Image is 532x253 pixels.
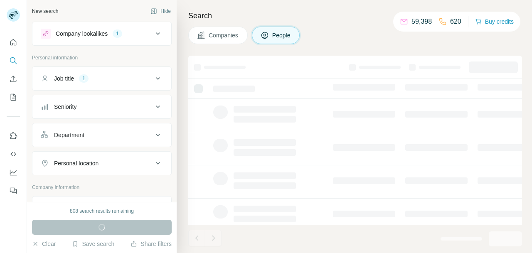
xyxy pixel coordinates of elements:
[54,103,76,111] div: Seniority
[7,128,20,143] button: Use Surfe on LinkedIn
[450,17,461,27] p: 620
[131,240,172,248] button: Share filters
[7,183,20,198] button: Feedback
[7,71,20,86] button: Enrich CSV
[188,10,522,22] h4: Search
[7,147,20,162] button: Use Surfe API
[32,240,56,248] button: Clear
[7,90,20,105] button: My lists
[7,53,20,68] button: Search
[72,240,114,248] button: Save search
[113,30,122,37] div: 1
[32,125,171,145] button: Department
[54,131,84,139] div: Department
[32,69,171,88] button: Job title1
[56,29,108,38] div: Company lookalikes
[7,35,20,50] button: Quick start
[54,74,74,83] div: Job title
[32,153,171,173] button: Personal location
[79,75,89,82] div: 1
[209,31,239,39] span: Companies
[70,207,134,215] div: 808 search results remaining
[32,7,58,15] div: New search
[272,31,291,39] span: People
[32,198,171,218] button: Company
[32,24,171,44] button: Company lookalikes1
[145,5,177,17] button: Hide
[32,54,172,61] p: Personal information
[54,159,99,167] div: Personal location
[411,17,432,27] p: 59,398
[475,16,514,27] button: Buy credits
[32,97,171,117] button: Seniority
[7,165,20,180] button: Dashboard
[32,184,172,191] p: Company information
